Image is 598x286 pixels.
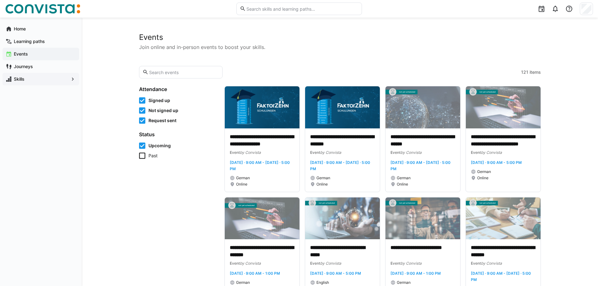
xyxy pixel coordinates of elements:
[148,107,178,114] span: Not signed up
[481,150,502,155] span: by Convista
[148,117,176,124] span: Request sent
[139,86,217,92] h4: Attendance
[310,150,320,155] span: Event
[397,182,408,187] span: Online
[530,69,541,75] span: items
[148,143,171,149] span: Upcoming
[148,97,170,104] span: Signed up
[466,86,541,128] img: image
[471,261,481,266] span: Event
[236,182,247,187] span: Online
[310,261,320,266] span: Event
[320,150,341,155] span: by Convista
[471,271,531,282] span: [DATE] · 9:00 AM - [DATE] · 5:00 PM
[391,261,401,266] span: Event
[401,150,422,155] span: by Convista
[391,160,450,171] span: [DATE] · 9:00 AM - [DATE] · 5:00 PM
[466,197,541,240] img: image
[397,280,411,285] span: German
[477,169,491,174] span: German
[139,131,217,138] h4: Status
[225,86,299,128] img: image
[240,261,261,266] span: by Convista
[471,150,481,155] span: Event
[230,150,240,155] span: Event
[148,69,219,75] input: Search events
[521,69,528,75] span: 121
[230,271,280,276] span: [DATE] · 9:00 AM - 1:00 PM
[397,175,411,181] span: German
[310,271,361,276] span: [DATE] · 9:00 AM - 5:00 PM
[230,261,240,266] span: Event
[391,150,401,155] span: Event
[139,33,541,42] h2: Events
[236,280,250,285] span: German
[477,175,488,181] span: Online
[391,271,441,276] span: [DATE] · 9:00 AM - 1:00 PM
[385,197,460,240] img: image
[305,197,380,240] img: image
[481,261,502,266] span: by Convista
[305,86,380,128] img: image
[240,150,261,155] span: by Convista
[148,153,158,159] span: Past
[385,86,460,128] img: image
[310,160,370,171] span: [DATE] · 9:00 AM - [DATE] · 5:00 PM
[471,160,522,165] span: [DATE] · 9:00 AM - 5:00 PM
[225,197,299,240] img: image
[316,182,328,187] span: Online
[230,160,290,171] span: [DATE] · 9:00 AM - [DATE] · 5:00 PM
[401,261,422,266] span: by Convista
[236,175,250,181] span: German
[316,280,329,285] span: English
[246,6,358,12] input: Search skills and learning paths…
[139,43,541,51] p: Join online and in-person events to boost your skills.
[320,261,341,266] span: by Convista
[316,175,330,181] span: German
